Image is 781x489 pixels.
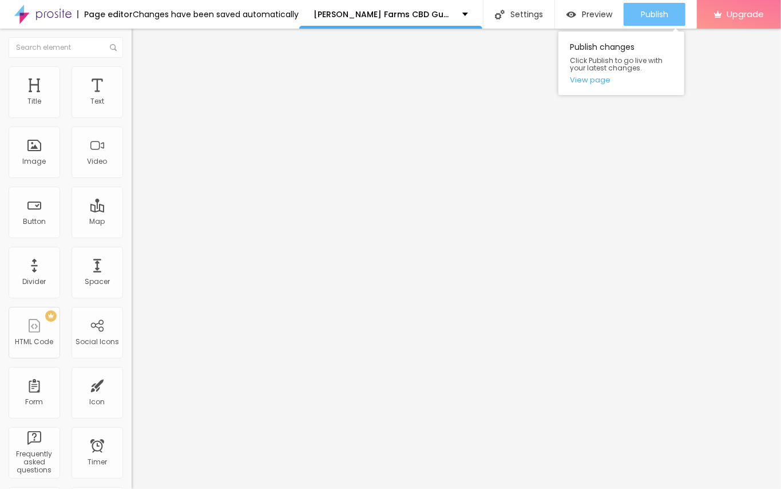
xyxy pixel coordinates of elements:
[11,450,57,475] div: Frequently asked questions
[23,218,46,226] div: Button
[23,278,46,286] div: Divider
[27,97,41,105] div: Title
[570,76,673,84] a: View page
[314,10,454,18] p: [PERSON_NAME] Farms CBD Gummies™ Official Website
[555,3,624,26] button: Preview
[624,3,685,26] button: Publish
[23,157,46,165] div: Image
[90,398,105,406] div: Icon
[90,218,105,226] div: Map
[110,44,117,51] img: Icone
[26,398,43,406] div: Form
[558,31,684,95] div: Publish changes
[641,10,668,19] span: Publish
[570,57,673,72] span: Click Publish to go live with your latest changes.
[88,458,107,466] div: Timer
[495,10,505,19] img: Icone
[566,10,576,19] img: view-1.svg
[76,338,119,346] div: Social Icons
[132,29,781,489] iframe: Editor
[9,37,123,58] input: Search element
[727,9,764,19] span: Upgrade
[88,157,108,165] div: Video
[582,10,612,19] span: Preview
[85,278,110,286] div: Spacer
[15,338,54,346] div: HTML Code
[77,10,133,18] div: Page editor
[90,97,104,105] div: Text
[133,10,299,18] div: Changes have been saved automatically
